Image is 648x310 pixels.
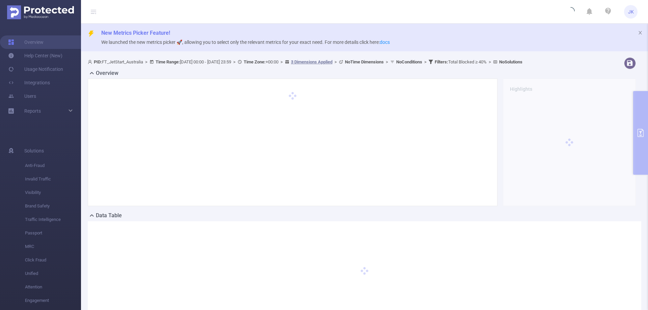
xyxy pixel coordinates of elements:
span: Brand Safety [25,199,81,213]
span: Traffic Intelligence [25,213,81,226]
a: Integrations [8,76,50,89]
span: Anti-Fraud [25,159,81,172]
span: JK [628,5,634,19]
b: PID: [94,59,102,64]
span: > [231,59,238,64]
span: Click Fraud [25,253,81,267]
i: icon: thunderbolt [88,30,94,37]
span: Reports [24,108,41,114]
button: icon: close [638,29,643,36]
a: Usage Notification [8,62,63,76]
span: > [332,59,339,64]
a: Help Center (New) [8,49,62,62]
span: New Metrics Picker Feature! [101,30,170,36]
a: docs [380,39,390,45]
b: No Solutions [499,59,522,64]
span: Passport [25,226,81,240]
u: 3 Dimensions Applied [291,59,332,64]
a: Users [8,89,36,103]
span: > [143,59,150,64]
i: icon: user [88,60,94,64]
span: FT_JetStart_Australia [DATE] 00:00 - [DATE] 23:59 +00:00 [88,59,522,64]
b: Time Zone: [244,59,266,64]
span: MRC [25,240,81,253]
span: Unified [25,267,81,280]
span: Invalid Traffic [25,172,81,186]
b: No Conditions [396,59,422,64]
span: We launched the new metrics picker 🚀, allowing you to select only the relevant metrics for your e... [101,39,390,45]
a: Overview [8,35,44,49]
b: Filters : [435,59,448,64]
span: > [278,59,285,64]
span: > [422,59,429,64]
span: Total Blocked ≥ 40% [435,59,487,64]
b: No Time Dimensions [345,59,384,64]
span: Visibility [25,186,81,199]
span: > [384,59,390,64]
i: icon: close [638,30,643,35]
b: Time Range: [156,59,180,64]
span: Solutions [24,144,44,158]
a: Reports [24,104,41,118]
i: icon: loading [567,7,575,17]
span: Attention [25,280,81,294]
img: Protected Media [7,5,74,19]
span: Engagement [25,294,81,307]
h2: Overview [96,69,118,77]
span: > [487,59,493,64]
h2: Data Table [96,212,122,220]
